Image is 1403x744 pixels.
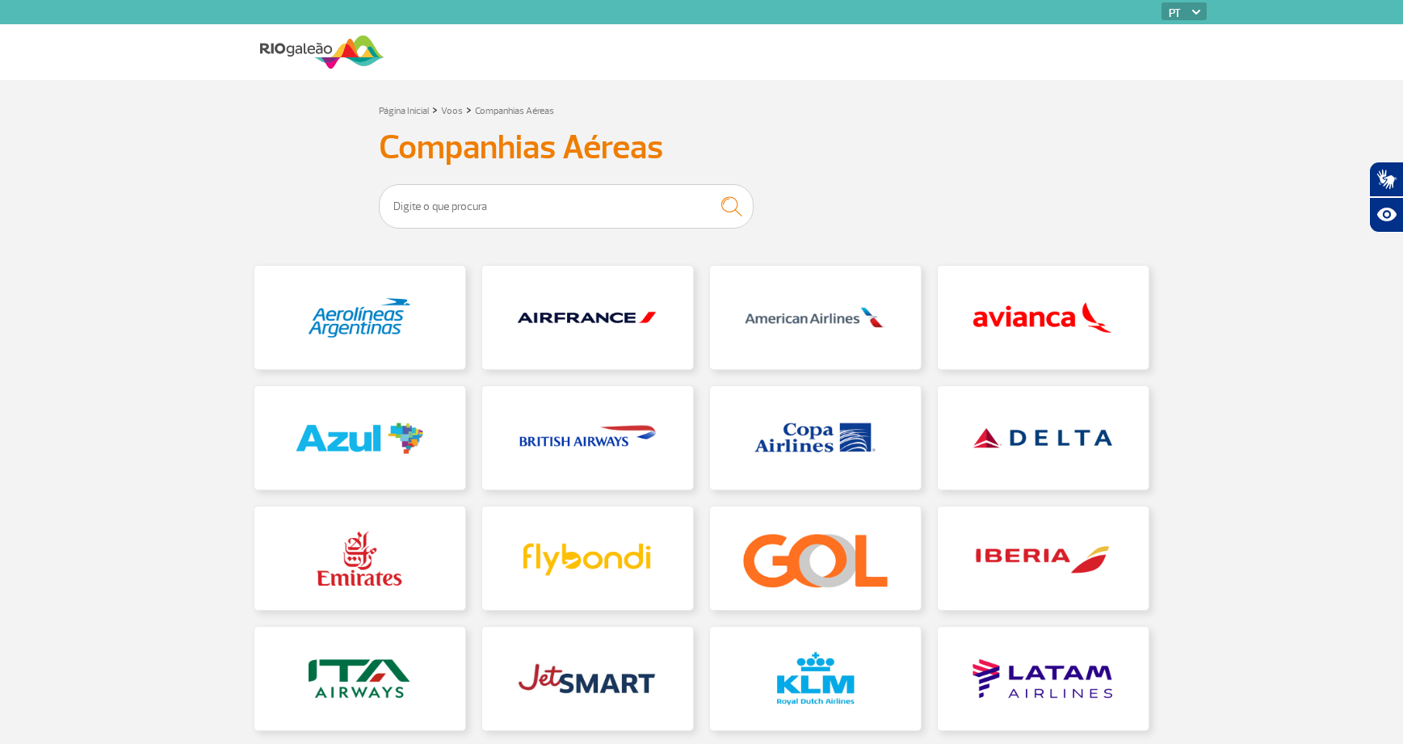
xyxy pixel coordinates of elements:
a: Página Inicial [379,105,429,117]
a: > [466,100,472,119]
input: Digite o que procura [379,184,754,229]
button: Abrir tradutor de língua de sinais. [1369,162,1403,197]
button: Abrir recursos assistivos. [1369,197,1403,233]
div: Plugin de acessibilidade da Hand Talk. [1369,162,1403,233]
a: > [432,100,438,119]
h3: Companhias Aéreas [379,128,1025,168]
a: Voos [441,105,463,117]
a: Companhias Aéreas [475,105,554,117]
